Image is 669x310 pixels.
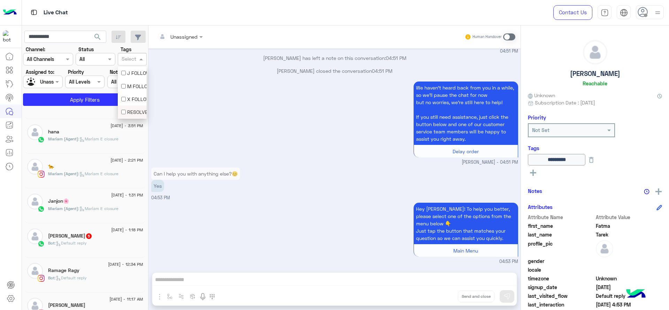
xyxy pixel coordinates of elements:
[453,248,478,254] span: Main Menu
[596,214,662,221] span: Attribute Value
[596,257,662,265] span: null
[528,188,542,194] h6: Notes
[596,284,662,291] span: 2025-08-22T14:12:05.524Z
[596,266,662,273] span: null
[78,206,118,211] span: : Mariam E closure
[38,240,45,247] img: WhatsApp
[596,240,613,257] img: defaultAdmin.png
[151,168,240,180] p: 31/8/2025, 4:53 PM
[110,68,143,76] label: Note mentions
[55,240,87,246] span: : Default reply
[23,93,147,106] button: Apply Filters
[78,46,94,53] label: Status
[151,54,518,62] p: [PERSON_NAME] has left a note on this conversation:
[596,222,662,230] span: Fatma
[472,34,502,40] small: Human Handover
[462,159,518,166] span: [PERSON_NAME] - 04:51 PM
[48,163,54,169] h5: 🐆
[38,171,45,178] img: Instagram
[48,240,55,246] span: Bot
[528,114,546,121] h6: Priority
[27,124,43,140] img: defaultAdmin.png
[48,302,85,308] h5: Youssef Maher
[386,55,406,61] span: 04:51 PM
[644,189,649,194] img: notes
[596,292,662,300] span: Default reply
[528,275,594,282] span: timezone
[38,275,45,282] img: Instagram
[601,9,609,17] img: tab
[458,290,494,302] button: Send and close
[68,68,84,76] label: Priority
[86,233,92,239] span: 5
[528,292,594,300] span: last_visited_flow
[118,67,147,119] ng-dropdown-panel: Options list
[121,108,143,116] div: RESOLVED
[111,227,143,233] span: [DATE] - 1:18 PM
[528,145,662,151] h6: Tags
[26,68,54,76] label: Assigned to:
[583,40,607,64] img: defaultAdmin.png
[48,233,92,239] h5: Hagerr Hassan
[48,275,55,280] span: Bot
[596,301,662,308] span: 2025-08-31T13:53:06.252Z
[620,9,628,17] img: tab
[414,82,518,145] p: 31/8/2025, 4:51 PM
[48,129,59,135] h5: hana
[121,69,143,77] div: J FOLLOW UP
[44,8,68,17] p: Live Chat
[528,222,594,230] span: first_name
[500,48,518,55] span: 04:51 PM
[78,136,118,141] span: : Mariam E closure
[110,123,143,129] span: [DATE] - 3:51 PM
[78,171,118,176] span: : Mariam E closure
[151,195,170,200] span: 04:53 PM
[499,258,518,265] span: 04:53 PM
[596,231,662,238] span: Tarek
[372,68,392,74] span: 04:51 PM
[528,214,594,221] span: Attribute Name
[151,67,518,75] p: [PERSON_NAME] closed the conversation
[48,206,78,211] span: Mariam (Agent)
[528,301,594,308] span: last_interaction
[27,194,43,209] img: defaultAdmin.png
[38,136,45,143] img: WhatsApp
[553,5,592,20] a: Contact Us
[121,46,131,53] label: Tags
[570,70,620,78] h5: [PERSON_NAME]
[3,30,15,43] img: 317874714732967
[528,266,594,273] span: locale
[48,171,78,176] span: Mariam (Agent)
[30,8,38,17] img: tab
[26,46,45,53] label: Channel:
[55,275,87,280] span: : Default reply
[38,206,45,212] img: WhatsApp
[583,80,607,86] h6: Reachable
[48,268,79,273] h5: Ramage Ragy
[108,261,143,268] span: [DATE] - 12:34 PM
[624,282,648,307] img: hulul-logo.png
[27,263,43,279] img: defaultAdmin.png
[121,83,143,90] div: M FOLLOW UP
[27,228,43,244] img: defaultAdmin.png
[453,148,479,154] span: Delay order
[27,159,43,175] img: defaultAdmin.png
[151,180,164,192] p: 31/8/2025, 4:53 PM
[653,8,662,17] img: profile
[528,231,594,238] span: last_name
[93,33,102,41] span: search
[528,92,555,99] span: Unknown
[121,95,143,103] div: X FOLLOW UP
[121,55,136,64] div: Select
[89,31,106,46] button: search
[48,198,69,204] h5: Janjon🌸
[414,203,518,244] p: 31/8/2025, 4:53 PM
[598,5,612,20] a: tab
[596,275,662,282] span: Unknown
[535,99,595,106] span: Subscription Date : [DATE]
[528,240,594,256] span: profile_pic
[528,257,594,265] span: gender
[110,157,143,163] span: [DATE] - 2:21 PM
[111,192,143,198] span: [DATE] - 1:31 PM
[109,296,143,302] span: [DATE] - 11:17 AM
